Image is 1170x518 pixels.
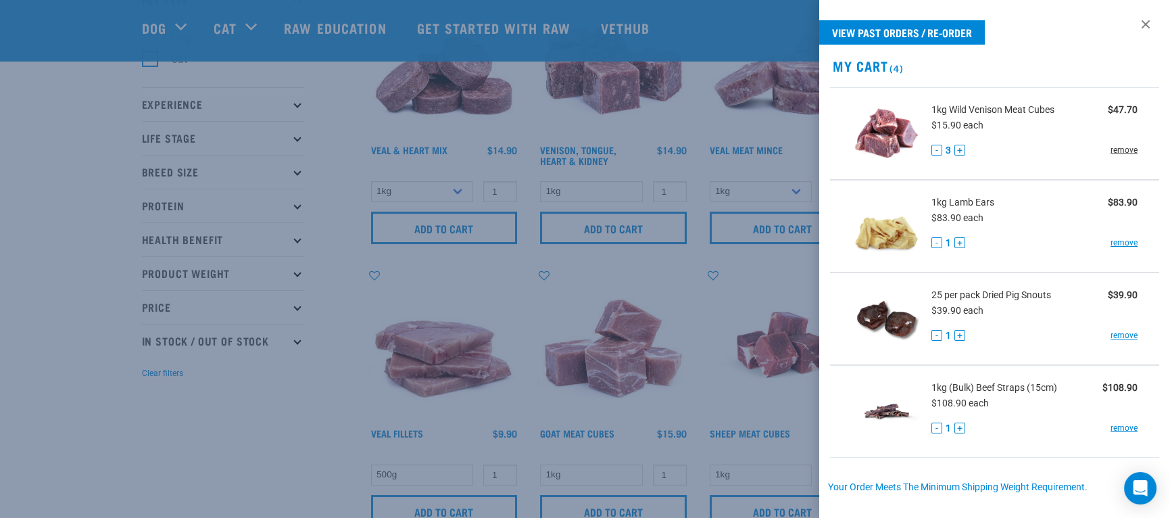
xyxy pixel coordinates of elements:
a: View past orders / re-order [819,20,985,45]
span: $39.90 each [931,305,983,316]
span: 1 [946,421,951,435]
button: + [954,330,965,341]
a: remove [1111,144,1138,156]
img: Dried Pig Snouts [852,284,921,354]
span: 1 [946,329,951,343]
span: (4) [887,66,903,70]
span: 1kg (Bulk) Beef Straps (15cm) [931,381,1057,395]
strong: $108.90 [1102,382,1138,393]
button: + [954,237,965,248]
span: $83.90 each [931,212,983,223]
div: Your order meets the minimum shipping weight requirement. [828,482,1161,493]
div: Open Intercom Messenger [1124,472,1156,504]
span: 1kg Wild Venison Meat Cubes [931,103,1054,117]
span: 1 [946,236,951,250]
strong: $47.70 [1108,104,1138,115]
a: remove [1111,329,1138,342]
span: $108.90 each [931,398,989,408]
button: - [931,237,942,248]
button: + [954,145,965,156]
button: - [931,145,942,156]
strong: $39.90 [1108,289,1138,300]
img: Beef Straps (15cm) [852,377,921,446]
button: - [931,330,942,341]
span: 3 [946,143,951,158]
img: Wild Venison Meat Cubes [852,99,921,168]
span: 25 per pack Dried Pig Snouts [931,288,1051,302]
strong: $83.90 [1108,197,1138,208]
h2: My Cart [819,58,1170,74]
span: $15.90 each [931,120,983,131]
a: remove [1111,237,1138,249]
button: + [954,423,965,433]
a: remove [1111,422,1138,434]
button: - [931,423,942,433]
span: 1kg Lamb Ears [931,195,994,210]
img: Lamb Ears [852,191,921,261]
